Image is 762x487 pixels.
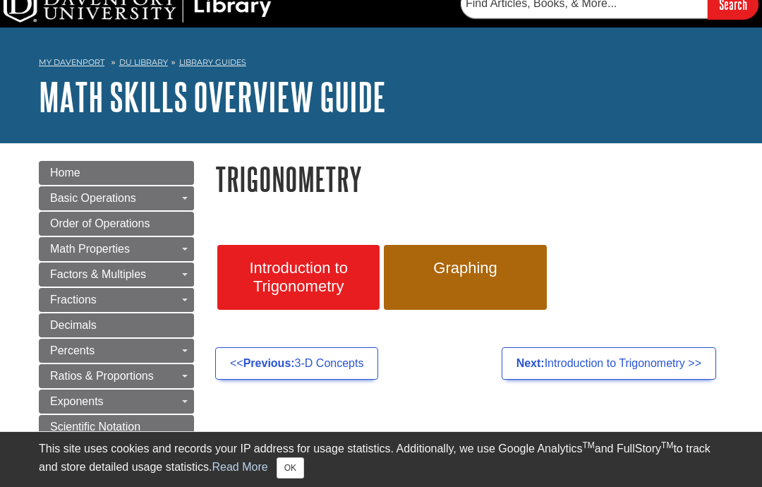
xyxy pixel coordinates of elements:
a: My Davenport [39,56,104,68]
span: Home [50,167,80,179]
strong: Previous: [243,357,295,369]
a: Order of Operations [39,212,194,236]
span: Basic Operations [50,192,136,204]
sup: TM [582,440,594,450]
span: Fractions [50,294,97,306]
sup: TM [661,440,673,450]
span: Math Properties [50,243,130,255]
a: Ratios & Proportions [39,364,194,388]
h1: Trigonometry [215,161,723,197]
button: Close [277,457,304,479]
span: Scientific Notation [50,421,140,433]
a: <<Previous:3-D Concepts [215,347,378,380]
a: Percents [39,339,194,363]
span: Decimals [50,319,97,331]
a: Introduction to Trigonometry [217,245,380,310]
span: Percents [50,344,95,356]
div: This site uses cookies and records your IP address for usage statistics. Additionally, we use Goo... [39,440,723,479]
a: Fractions [39,288,194,312]
a: Factors & Multiples [39,263,194,287]
strong: Next: [516,357,545,369]
a: Graphing [384,245,546,310]
a: Read More [212,461,267,473]
a: Library Guides [179,57,246,67]
a: Decimals [39,313,194,337]
a: Basic Operations [39,186,194,210]
a: Scientific Notation [39,415,194,439]
span: Ratios & Proportions [50,370,154,382]
span: Graphing [394,259,536,277]
a: Home [39,161,194,185]
a: DU Library [119,57,168,67]
a: Next:Introduction to Trigonometry >> [502,347,716,380]
span: Introduction to Trigonometry [228,259,369,296]
span: Factors & Multiples [50,268,146,280]
nav: breadcrumb [39,53,723,76]
span: Order of Operations [50,217,150,229]
span: Exponents [50,395,104,407]
a: Exponents [39,390,194,414]
a: Math Properties [39,237,194,261]
a: Math Skills Overview Guide [39,75,386,119]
